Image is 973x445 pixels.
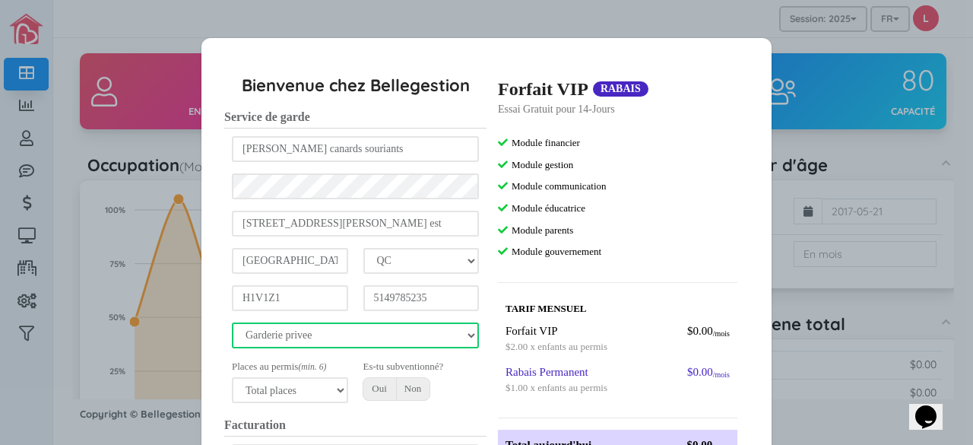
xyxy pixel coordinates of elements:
div: Module gestion [498,158,737,173]
div: Forfait VIP [498,76,737,102]
div: TARIF MENSUEL [498,302,737,316]
input: Code postal [232,285,348,311]
input: Address [232,211,479,237]
div: Rabais Permanent [506,364,588,380]
input: Telephone [363,285,480,311]
div: $0.00 [687,323,713,339]
div: /mois [713,370,730,380]
div: Forfait VIP [506,323,557,339]
div: RABAIS [593,81,648,97]
div: $0.00 [687,364,713,380]
div: $2.00 x enfants au permis [506,340,730,354]
div: /mois [713,329,730,339]
label: Es-tu subventionné? [363,360,444,374]
iframe: chat widget [909,384,958,430]
input: Nom du service de garde [232,136,479,162]
h5: Bienvenue chez Bellegestion [242,76,470,101]
div: Module éducatrice [498,202,737,216]
label: Non [396,377,430,401]
div: Module communication [498,180,737,194]
div: $1.00 x enfants au permis [506,381,730,396]
label: Places au permis [232,360,326,374]
div: Essai Gratuit pour 14-Jours [498,102,737,117]
label: Oui [363,377,397,401]
h3: Facturation [224,418,486,437]
div: Module parents [498,224,737,238]
div: Module gouvernement [498,245,737,259]
h3: Service de garde [224,110,486,129]
div: Module financier [498,136,737,151]
input: Ville [232,248,348,274]
small: (min. 6) [298,362,326,372]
